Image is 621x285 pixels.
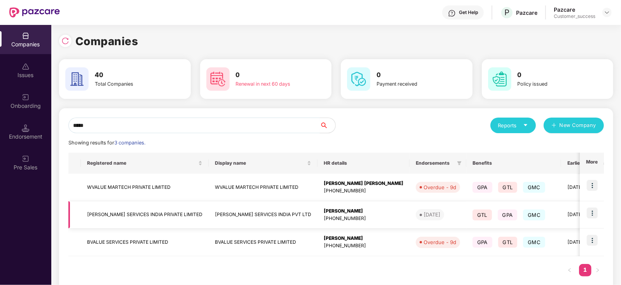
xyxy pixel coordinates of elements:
[518,70,584,80] h3: 0
[473,182,492,193] span: GPA
[563,264,576,276] button: left
[81,153,209,174] th: Registered name
[544,118,604,133] button: plusNew Company
[561,201,611,229] td: [DATE]
[424,183,456,191] div: Overdue - 9d
[87,160,197,166] span: Registered name
[424,211,440,218] div: [DATE]
[81,201,209,229] td: [PERSON_NAME] SERVICES INDIA PRIVATE LIMITED
[561,229,611,256] td: [DATE]
[377,80,443,88] div: Payment received
[498,182,518,193] span: GTL
[324,208,403,215] div: [PERSON_NAME]
[591,264,604,276] button: right
[319,118,336,133] button: search
[209,229,317,256] td: BVALUE SERVICES PRIVATE LIMITED
[473,209,492,220] span: GTL
[65,67,89,91] img: svg+xml;base64,PHN2ZyB4bWxucz0iaHR0cDovL3d3dy53My5vcmcvMjAwMC9zdmciIHdpZHRoPSI2MCIgaGVpZ2h0PSI2MC...
[75,33,138,50] h1: Companies
[554,6,595,13] div: Pazcare
[587,208,598,218] img: icon
[424,238,456,246] div: Overdue - 9d
[563,264,576,276] li: Previous Page
[448,9,456,17] img: svg+xml;base64,PHN2ZyBpZD0iSGVscC0zMngzMiIgeG1sbnM9Imh0dHA6Ly93d3cudzMub3JnLzIwMDAvc3ZnIiB3aWR0aD...
[324,215,403,222] div: [PHONE_NUMBER]
[95,70,162,80] h3: 40
[22,32,30,40] img: svg+xml;base64,PHN2ZyBpZD0iQ29tcGFuaWVzIiB4bWxucz0iaHR0cDovL3d3dy53My5vcmcvMjAwMC9zdmciIHdpZHRoPS...
[498,237,518,248] span: GTL
[236,80,303,88] div: Renewal in next 60 days
[580,153,604,174] th: More
[209,153,317,174] th: Display name
[523,182,545,193] span: GMC
[9,7,60,18] img: New Pazcare Logo
[22,93,30,101] img: svg+xml;base64,PHN2ZyB3aWR0aD0iMjAiIGhlaWdodD0iMjAiIHZpZXdCb3g9IjAgMCAyMCAyMCIgZmlsbD0ibm9uZSIgeG...
[457,161,462,165] span: filter
[317,153,410,174] th: HR details
[416,160,454,166] span: Endorsements
[554,13,595,19] div: Customer_success
[324,242,403,250] div: [PHONE_NUMBER]
[504,8,509,17] span: P
[523,209,545,220] span: GMC
[587,235,598,246] img: icon
[567,268,572,273] span: left
[347,67,370,91] img: svg+xml;base64,PHN2ZyB4bWxucz0iaHR0cDovL3d3dy53My5vcmcvMjAwMC9zdmciIHdpZHRoPSI2MCIgaGVpZ2h0PSI2MC...
[523,237,545,248] span: GMC
[81,229,209,256] td: BVALUE SERVICES PRIVATE LIMITED
[551,123,556,129] span: plus
[561,153,611,174] th: Earliest Renewal
[498,121,528,129] div: Reports
[488,67,511,91] img: svg+xml;base64,PHN2ZyB4bWxucz0iaHR0cDovL3d3dy53My5vcmcvMjAwMC9zdmciIHdpZHRoPSI2MCIgaGVpZ2h0PSI2MC...
[587,180,598,191] img: icon
[579,264,591,276] a: 1
[61,37,69,45] img: svg+xml;base64,PHN2ZyBpZD0iUmVsb2FkLTMyeDMyIiB4bWxucz0iaHR0cDovL3d3dy53My5vcmcvMjAwMC9zdmciIHdpZH...
[560,121,597,129] span: New Company
[604,9,610,16] img: svg+xml;base64,PHN2ZyBpZD0iRHJvcGRvd24tMzJ4MzIiIHhtbG5zPSJodHRwOi8vd3d3LnczLm9yZy8yMDAwL3N2ZyIgd2...
[114,140,145,146] span: 3 companies.
[22,155,30,163] img: svg+xml;base64,PHN2ZyB3aWR0aD0iMjAiIGhlaWdodD0iMjAiIHZpZXdCb3g9IjAgMCAyMCAyMCIgZmlsbD0ibm9uZSIgeG...
[377,70,443,80] h3: 0
[498,209,518,220] span: GPA
[95,80,162,88] div: Total Companies
[324,235,403,242] div: [PERSON_NAME]
[209,201,317,229] td: [PERSON_NAME] SERVICES INDIA PVT LTD
[22,63,30,70] img: svg+xml;base64,PHN2ZyBpZD0iSXNzdWVzX2Rpc2FibGVkIiB4bWxucz0iaHR0cDovL3d3dy53My5vcmcvMjAwMC9zdmciIH...
[206,67,230,91] img: svg+xml;base64,PHN2ZyB4bWxucz0iaHR0cDovL3d3dy53My5vcmcvMjAwMC9zdmciIHdpZHRoPSI2MCIgaGVpZ2h0PSI2MC...
[236,70,303,80] h3: 0
[561,174,611,201] td: [DATE]
[22,124,30,132] img: svg+xml;base64,PHN2ZyB3aWR0aD0iMTQuNSIgaGVpZ2h0PSIxNC41IiB2aWV3Qm94PSIwIDAgMTYgMTYiIGZpbGw9Im5vbm...
[324,187,403,195] div: [PHONE_NUMBER]
[518,80,584,88] div: Policy issued
[466,153,561,174] th: Benefits
[523,123,528,128] span: caret-down
[516,9,537,16] div: Pazcare
[81,174,209,201] td: WVALUE MARTECH PRIVATE LIMITED
[579,264,591,276] li: 1
[324,180,403,187] div: [PERSON_NAME] [PERSON_NAME]
[215,160,305,166] span: Display name
[473,237,492,248] span: GPA
[459,9,478,16] div: Get Help
[595,268,600,273] span: right
[591,264,604,276] li: Next Page
[68,140,145,146] span: Showing results for
[319,122,335,128] span: search
[455,158,463,168] span: filter
[209,174,317,201] td: WVALUE MARTECH PRIVATE LIMITED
